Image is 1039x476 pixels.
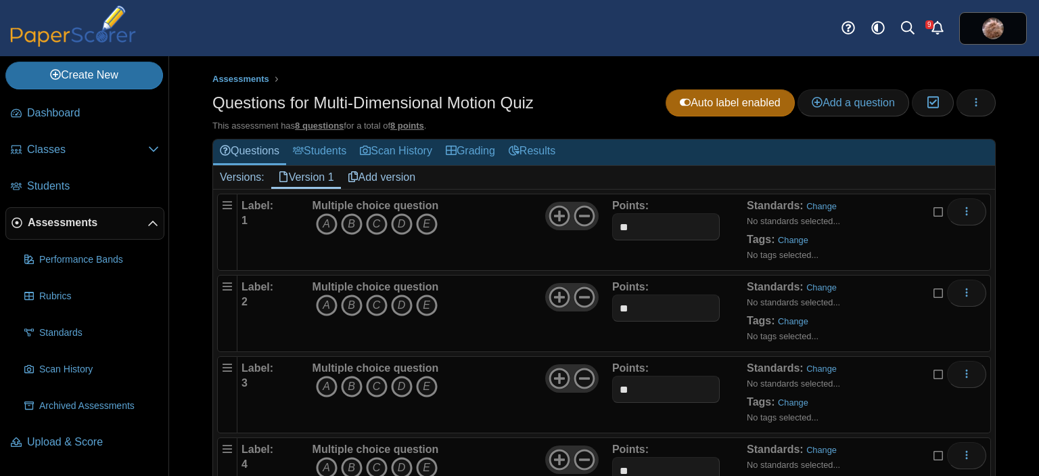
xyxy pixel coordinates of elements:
[341,213,363,235] i: B
[747,234,775,245] b: Tags:
[217,275,237,352] div: Drag handle
[612,281,649,293] b: Points:
[747,396,775,408] b: Tags:
[391,295,413,316] i: D
[19,317,164,349] a: Standards
[217,194,237,271] div: Drag handle
[217,356,237,433] div: Drag handle
[313,443,439,455] b: Multiple choice question
[39,253,159,267] span: Performance Bands
[27,435,159,450] span: Upload & Score
[5,427,164,459] a: Upload & Score
[341,166,423,189] a: Add version
[241,296,248,307] b: 2
[19,244,164,276] a: Performance Bands
[313,200,439,211] b: Multiple choice question
[241,215,248,226] b: 1
[5,37,141,49] a: PaperScorer
[747,250,818,260] small: No tags selected...
[778,397,808,408] a: Change
[982,18,1004,39] img: ps.7gEweUQfp4xW3wTN
[313,281,439,293] b: Multiple choice question
[612,200,649,211] b: Points:
[5,98,164,130] a: Dashboard
[316,376,338,397] i: A
[806,282,837,293] a: Change
[747,362,804,374] b: Standards:
[27,179,159,194] span: Students
[390,121,424,131] u: 8 points
[798,89,909,116] a: Add a question
[778,235,808,245] a: Change
[778,316,808,326] a: Change
[241,377,248,389] b: 3
[747,460,840,470] small: No standards selected...
[19,353,164,386] a: Scan History
[947,361,986,388] button: More options
[366,213,388,235] i: C
[947,198,986,225] button: More options
[947,442,986,469] button: More options
[213,166,271,189] div: Versions:
[747,200,804,211] b: Standards:
[812,97,895,108] span: Add a question
[747,412,818,423] small: No tags selected...
[416,295,438,316] i: E
[316,213,338,235] i: A
[959,12,1027,45] a: ps.7gEweUQfp4xW3wTN
[806,364,837,374] a: Change
[502,139,562,165] a: Results
[241,281,273,293] b: Label:
[416,213,438,235] i: E
[39,326,159,340] span: Standards
[612,443,649,455] b: Points:
[341,376,363,397] i: B
[19,280,164,313] a: Rubrics
[213,139,286,165] a: Questions
[241,458,248,470] b: 4
[747,281,804,293] b: Standards:
[612,362,649,374] b: Points:
[923,14,952,43] a: Alerts
[747,315,775,326] b: Tags:
[391,213,413,235] i: D
[295,121,344,131] u: 8 questions
[5,134,164,167] a: Classes
[947,280,986,307] button: More options
[341,295,363,316] i: B
[982,18,1004,39] span: Jean-Paul Whittall
[27,142,148,157] span: Classes
[212,74,269,84] span: Assessments
[747,297,840,307] small: No standards selected...
[391,376,413,397] i: D
[439,139,502,165] a: Grading
[212,91,534,114] h1: Questions for Multi-Dimensional Motion Quiz
[747,443,804,455] b: Standards:
[416,376,438,397] i: E
[209,71,273,88] a: Assessments
[806,201,837,211] a: Change
[313,362,439,374] b: Multiple choice question
[19,390,164,423] a: Archived Assessments
[212,120,996,132] div: This assessment has for a total of .
[28,215,147,230] span: Assessments
[747,331,818,341] small: No tags selected...
[241,200,273,211] b: Label:
[5,62,163,89] a: Create New
[806,445,837,455] a: Change
[286,139,353,165] a: Students
[39,399,159,413] span: Archived Assessments
[271,166,341,189] a: Version 1
[5,171,164,203] a: Students
[680,97,781,108] span: Auto label enabled
[747,216,840,226] small: No standards selected...
[366,376,388,397] i: C
[241,362,273,374] b: Label:
[747,378,840,389] small: No standards selected...
[353,139,439,165] a: Scan History
[666,89,795,116] a: Auto label enabled
[39,363,159,376] span: Scan History
[5,207,164,240] a: Assessments
[241,443,273,455] b: Label:
[27,106,159,121] span: Dashboard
